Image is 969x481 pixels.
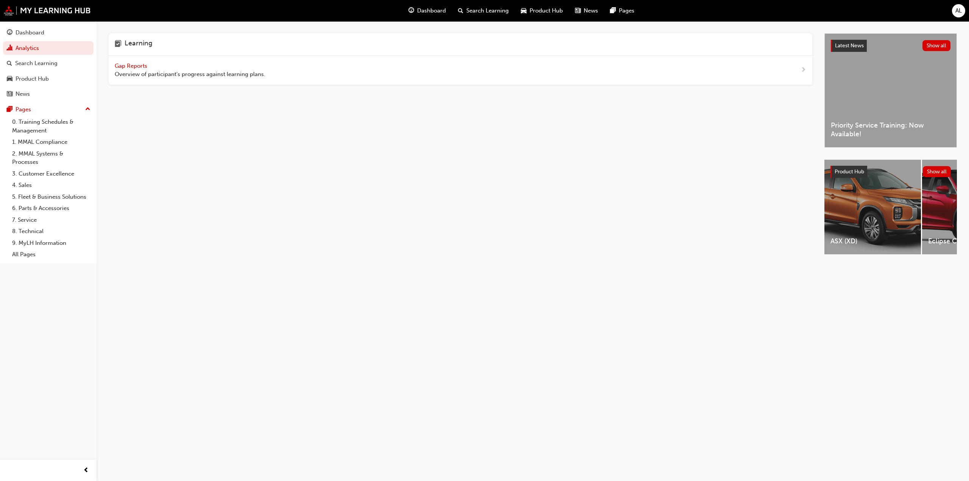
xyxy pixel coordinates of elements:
[16,105,31,114] div: Pages
[619,6,634,15] span: Pages
[610,6,616,16] span: pages-icon
[3,56,93,70] a: Search Learning
[824,160,921,254] a: ASX (XD)
[9,237,93,249] a: 9. MyLH Information
[824,33,957,148] a: Latest NewsShow allPriority Service Training: Now Available!
[9,226,93,237] a: 8. Technical
[830,237,915,246] span: ASX (XD)
[7,91,12,98] span: news-icon
[3,41,93,55] a: Analytics
[16,75,49,83] div: Product Hub
[3,103,93,117] button: Pages
[515,3,569,19] a: car-iconProduct Hub
[7,106,12,113] span: pages-icon
[15,59,58,68] div: Search Learning
[3,26,93,40] a: Dashboard
[115,70,265,79] span: Overview of participant's progress against learning plans.
[458,6,463,16] span: search-icon
[530,6,563,15] span: Product Hub
[9,202,93,214] a: 6. Parts & Accessories
[923,166,951,177] button: Show all
[3,72,93,86] a: Product Hub
[115,39,122,49] span: learning-icon
[7,45,12,52] span: chart-icon
[3,24,93,103] button: DashboardAnalyticsSearch LearningProduct HubNews
[4,6,91,16] img: mmal
[575,6,581,16] span: news-icon
[115,62,149,69] span: Gap Reports
[417,6,446,15] span: Dashboard
[830,166,951,178] a: Product HubShow all
[9,249,93,260] a: All Pages
[7,30,12,36] span: guage-icon
[952,4,965,17] button: AL
[9,148,93,168] a: 2. MMAL Systems & Processes
[125,39,153,49] h4: Learning
[9,179,93,191] a: 4. Sales
[9,116,93,136] a: 0. Training Schedules & Management
[831,121,950,138] span: Priority Service Training: Now Available!
[604,3,640,19] a: pages-iconPages
[801,65,806,75] span: next-icon
[16,28,44,37] div: Dashboard
[7,60,12,67] span: search-icon
[3,87,93,101] a: News
[466,6,509,15] span: Search Learning
[922,40,951,51] button: Show all
[9,168,93,180] a: 3. Customer Excellence
[835,168,864,175] span: Product Hub
[16,90,30,98] div: News
[402,3,452,19] a: guage-iconDashboard
[9,214,93,226] a: 7. Service
[584,6,598,15] span: News
[955,6,962,15] span: AL
[109,56,812,85] a: Gap Reports Overview of participant's progress against learning plans.next-icon
[452,3,515,19] a: search-iconSearch Learning
[85,104,90,114] span: up-icon
[7,76,12,83] span: car-icon
[9,191,93,203] a: 5. Fleet & Business Solutions
[9,136,93,148] a: 1. MMAL Compliance
[569,3,604,19] a: news-iconNews
[835,42,864,49] span: Latest News
[521,6,527,16] span: car-icon
[408,6,414,16] span: guage-icon
[831,40,950,52] a: Latest NewsShow all
[83,466,89,475] span: prev-icon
